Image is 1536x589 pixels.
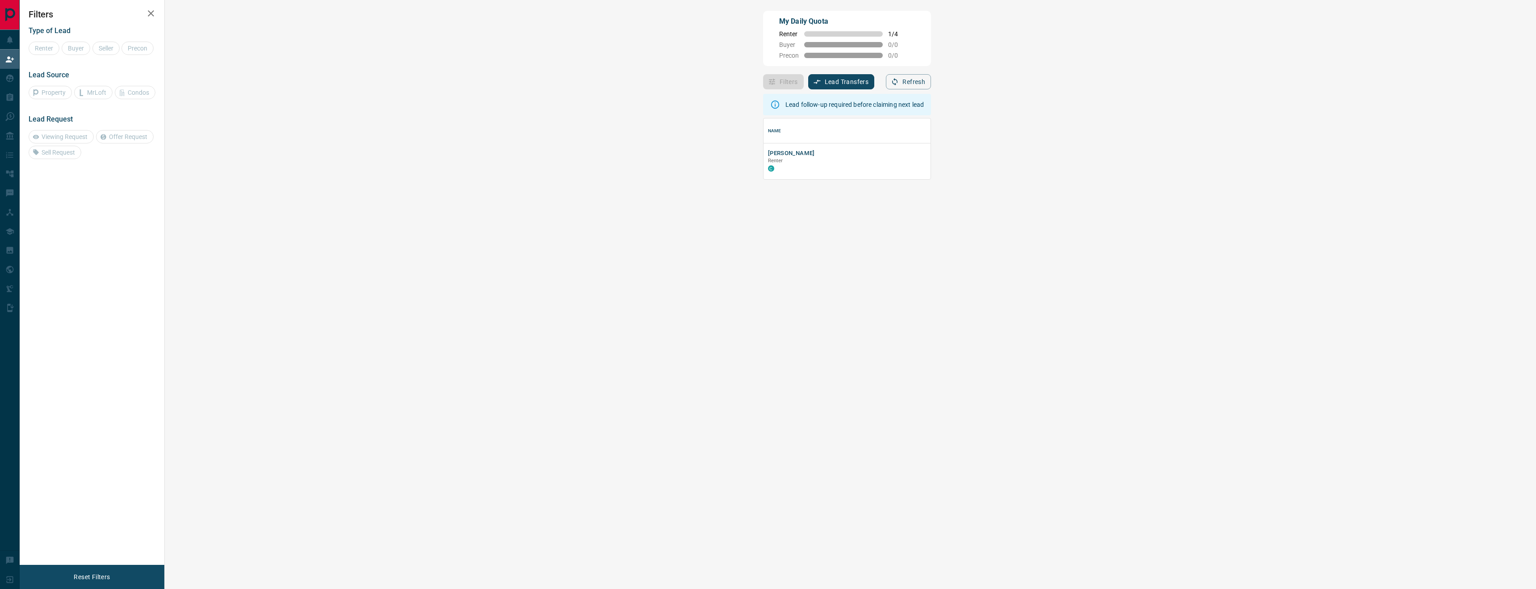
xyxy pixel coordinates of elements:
[779,52,799,59] span: Precon
[29,9,155,20] h2: Filters
[785,97,924,113] div: Lead follow-up required before claiming next lead
[68,569,116,585] button: Reset Filters
[768,149,815,158] button: [PERSON_NAME]
[768,118,781,143] div: Name
[888,52,908,59] span: 0 / 0
[29,26,71,35] span: Type of Lead
[779,16,908,27] p: My Daily Quota
[29,115,73,123] span: Lead Request
[779,41,799,48] span: Buyer
[886,74,931,89] button: Refresh
[888,41,908,48] span: 0 / 0
[768,165,774,172] div: condos.ca
[888,30,908,38] span: 1 / 4
[779,30,799,38] span: Renter
[808,74,875,89] button: Lead Transfers
[768,158,783,164] span: Renter
[29,71,69,79] span: Lead Source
